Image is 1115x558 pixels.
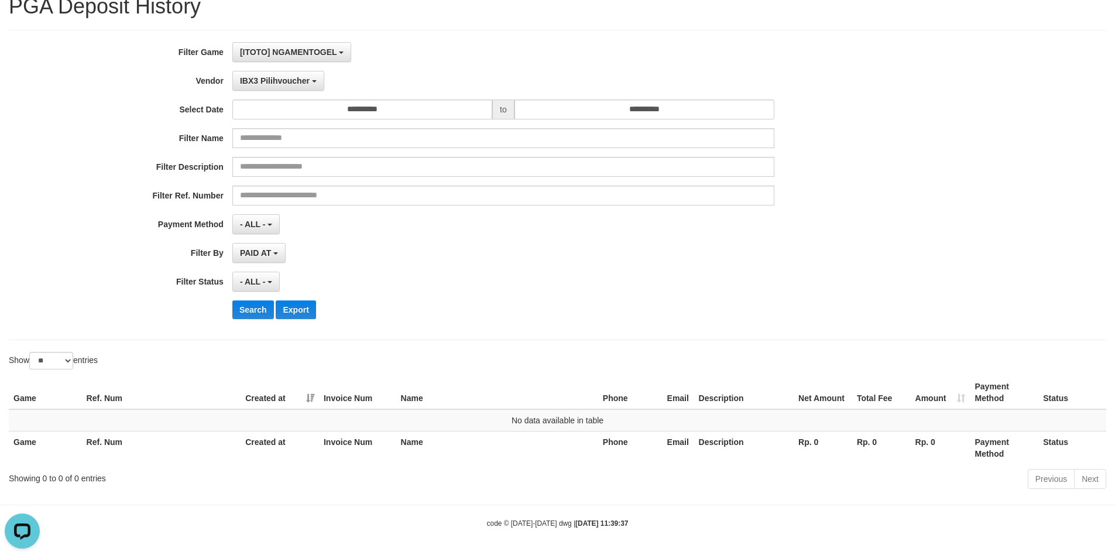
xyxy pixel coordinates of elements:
[232,42,351,62] button: [ITOTO] NGAMENTOGEL
[240,277,266,286] span: - ALL -
[487,519,629,528] small: code © [DATE]-[DATE] dwg |
[241,431,319,464] th: Created at
[232,300,274,319] button: Search
[5,5,40,40] button: Open LiveChat chat widget
[232,243,286,263] button: PAID AT
[9,468,456,484] div: Showing 0 to 0 of 0 entries
[1074,469,1106,489] a: Next
[794,431,852,464] th: Rp. 0
[492,100,514,119] span: to
[911,376,970,409] th: Amount: activate to sort column ascending
[319,376,396,409] th: Invoice Num
[1038,376,1106,409] th: Status
[240,76,310,85] span: IBX3 Pilihvoucher
[232,272,280,292] button: - ALL -
[598,431,663,464] th: Phone
[663,431,694,464] th: Email
[232,71,324,91] button: IBX3 Pilihvoucher
[911,431,970,464] th: Rp. 0
[9,352,98,369] label: Show entries
[240,220,266,229] span: - ALL -
[794,376,852,409] th: Net Amount
[276,300,315,319] button: Export
[9,431,82,464] th: Game
[232,214,280,234] button: - ALL -
[598,376,663,409] th: Phone
[1028,469,1075,489] a: Previous
[663,376,694,409] th: Email
[396,376,598,409] th: Name
[29,352,73,369] select: Showentries
[970,376,1038,409] th: Payment Method
[319,431,396,464] th: Invoice Num
[575,519,628,528] strong: [DATE] 11:39:37
[396,431,598,464] th: Name
[852,431,911,464] th: Rp. 0
[1038,431,1106,464] th: Status
[82,431,241,464] th: Ref. Num
[9,376,82,409] th: Game
[240,47,337,57] span: [ITOTO] NGAMENTOGEL
[9,409,1106,432] td: No data available in table
[82,376,241,409] th: Ref. Num
[241,376,319,409] th: Created at: activate to sort column ascending
[852,376,911,409] th: Total Fee
[240,248,271,258] span: PAID AT
[970,431,1038,464] th: Payment Method
[694,431,794,464] th: Description
[694,376,794,409] th: Description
